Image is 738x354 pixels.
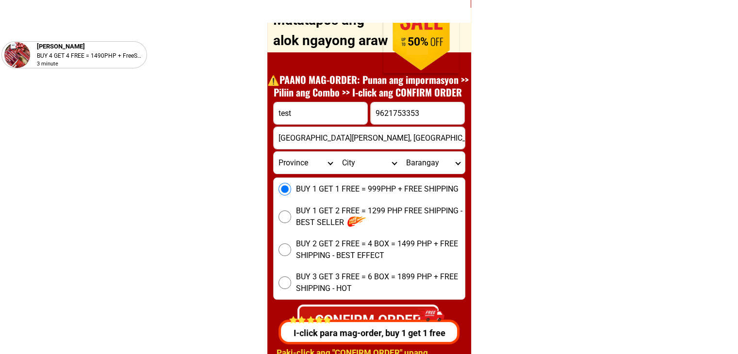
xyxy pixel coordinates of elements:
[394,35,443,49] h1: 50%
[279,183,291,195] input: BUY 1 GET 1 FREE = 999PHP + FREE SHIPPING
[279,276,291,289] input: BUY 3 GET 3 FREE = 6 BOX = 1899 PHP + FREE SHIPPING - HOT
[337,152,401,174] select: Select district
[296,238,465,261] span: BUY 2 GET 2 FREE = 4 BOX = 1499 PHP + FREE SHIPPING - BEST EFFECT
[273,10,393,51] p: Matatapos ang alok ngayong araw
[274,102,367,124] input: Input full_name
[274,152,337,174] select: Select province
[296,271,465,294] span: BUY 3 GET 3 FREE = 6 BOX = 1899 PHP + FREE SHIPPING - HOT
[279,243,291,256] input: BUY 2 GET 2 FREE = 4 BOX = 1499 PHP + FREE SHIPPING - BEST EFFECT
[296,183,459,195] span: BUY 1 GET 1 FREE = 999PHP + FREE SHIPPING
[279,210,291,223] input: BUY 1 GET 2 FREE = 1299 PHP FREE SHIPPING - BEST SELLER
[274,127,465,149] input: Input address
[371,102,464,124] input: Input phone_number
[262,73,474,98] h1: ⚠️️PAANO MAG-ORDER: Punan ang impormasyon >> Piliin ang Combo >> I-click ang CONFIRM ORDER
[296,205,465,228] span: BUY 1 GET 2 FREE = 1299 PHP FREE SHIPPING - BEST SELLER
[277,326,463,339] p: I-click para mag-order, buy 1 get 1 free
[401,152,465,174] select: Select commune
